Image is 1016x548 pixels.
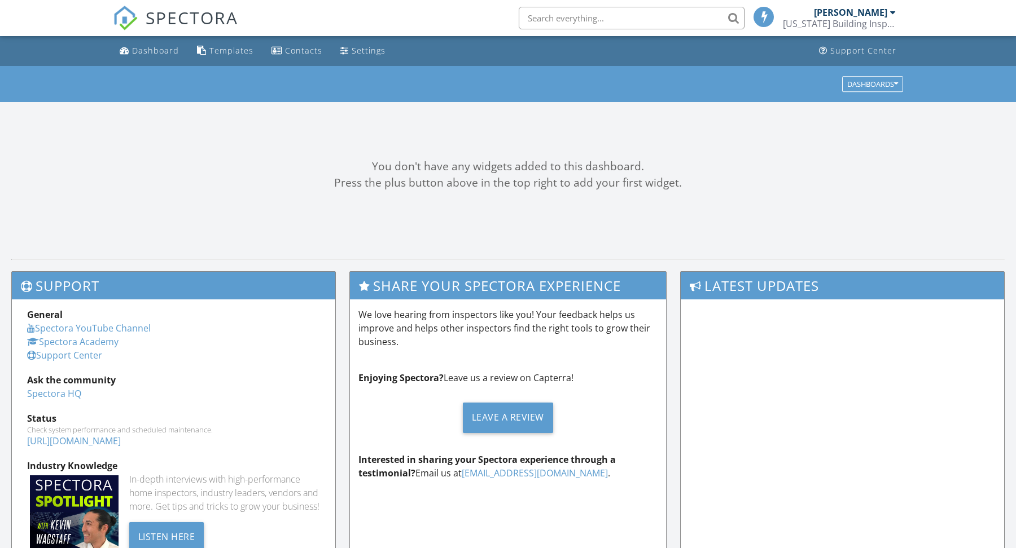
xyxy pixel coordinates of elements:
[27,387,81,400] a: Spectora HQ
[358,453,616,479] strong: Interested in sharing your Spectora experience through a testimonial?
[358,372,444,384] strong: Enjoying Spectora?
[115,41,183,61] a: Dashboard
[27,308,63,321] strong: General
[358,371,658,385] p: Leave us a review on Capterra!
[267,41,327,61] a: Contacts
[27,412,320,425] div: Status
[27,322,151,334] a: Spectora YouTube Channel
[358,394,658,441] a: Leave a Review
[27,425,320,434] div: Check system performance and scheduled maintenance.
[27,335,119,348] a: Spectora Academy
[814,7,887,18] div: [PERSON_NAME]
[358,453,658,480] p: Email us at .
[192,41,258,61] a: Templates
[681,272,1004,299] h3: Latest Updates
[336,41,390,61] a: Settings
[463,403,553,433] div: Leave a Review
[113,6,138,30] img: The Best Home Inspection Software - Spectora
[842,76,903,92] button: Dashboards
[27,349,102,361] a: Support Center
[11,175,1005,191] div: Press the plus button above in the top right to add your first widget.
[285,45,322,56] div: Contacts
[113,15,238,39] a: SPECTORA
[519,7,745,29] input: Search everything...
[11,158,1005,175] div: You don't have any widgets added to this dashboard.
[27,373,320,387] div: Ask the community
[12,272,335,299] h3: Support
[847,80,898,88] div: Dashboards
[129,472,320,513] div: In-depth interviews with high-performance home inspectors, industry leaders, vendors and more. Ge...
[462,467,608,479] a: [EMAIL_ADDRESS][DOMAIN_NAME]
[209,45,253,56] div: Templates
[352,45,386,56] div: Settings
[132,45,179,56] div: Dashboard
[27,435,121,447] a: [URL][DOMAIN_NAME]
[830,45,896,56] div: Support Center
[358,308,658,348] p: We love hearing from inspectors like you! Your feedback helps us improve and helps other inspecto...
[783,18,896,29] div: Florida Building Inspection Group
[814,41,901,61] a: Support Center
[27,459,320,472] div: Industry Knowledge
[350,272,667,299] h3: Share Your Spectora Experience
[129,530,204,542] a: Listen Here
[146,6,238,29] span: SPECTORA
